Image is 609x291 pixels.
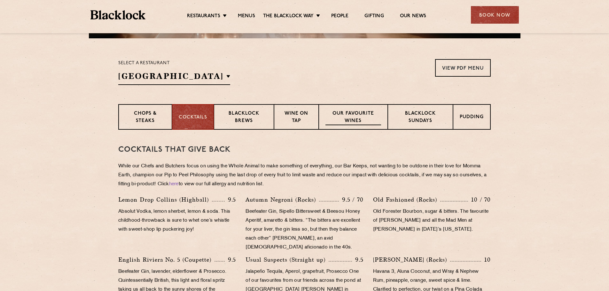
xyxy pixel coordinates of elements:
[263,13,314,20] a: The Blacklock Way
[481,256,491,264] p: 10
[118,146,491,154] h3: Cocktails That Give Back
[471,6,519,24] div: Book Now
[460,114,484,122] p: Pudding
[373,255,450,264] p: [PERSON_NAME] (Rocks)
[225,256,236,264] p: 9.5
[179,114,207,121] p: Cocktails
[468,195,491,204] p: 10 / 70
[331,13,348,20] a: People
[339,195,363,204] p: 9.5 / 70
[364,13,384,20] a: Gifting
[118,162,491,189] p: While our Chefs and Butchers focus on using the Whole Animal to make something of everything, our...
[187,13,220,20] a: Restaurants
[118,207,236,234] p: Absolut Vodka, lemon sherbet, lemon & soda. This childhood-throwback is sure to whet one’s whistl...
[373,195,440,204] p: Old Fashioned (Rocks)
[90,10,146,19] img: BL_Textured_Logo-footer-cropped.svg
[118,71,230,85] h2: [GEOGRAPHIC_DATA]
[352,256,363,264] p: 9.5
[394,110,446,125] p: Blacklock Sundays
[400,13,426,20] a: Our News
[246,195,319,204] p: Autumn Negroni (Rocks)
[118,255,215,264] p: English Riviera No. 5 (Coupette)
[118,59,230,67] p: Select a restaurant
[281,110,312,125] p: Wine on Tap
[246,207,363,252] p: Beefeater Gin, Sipello Bittersweet & Beesou Honey Aperitif, amaretto & bitters. “The bitters are ...
[125,110,165,125] p: Chops & Steaks
[238,13,255,20] a: Menus
[225,195,236,204] p: 9.5
[221,110,267,125] p: Blacklock Brews
[169,182,179,187] a: here
[435,59,491,77] a: View PDF Menu
[373,207,491,234] p: Old Forester Bourbon, sugar & bitters. The favourite of [PERSON_NAME] and all the Mad Men at [PER...
[118,195,212,204] p: Lemon Drop Collins (Highball)
[246,255,329,264] p: Usual Suspects (Straight up)
[325,110,381,125] p: Our favourite wines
